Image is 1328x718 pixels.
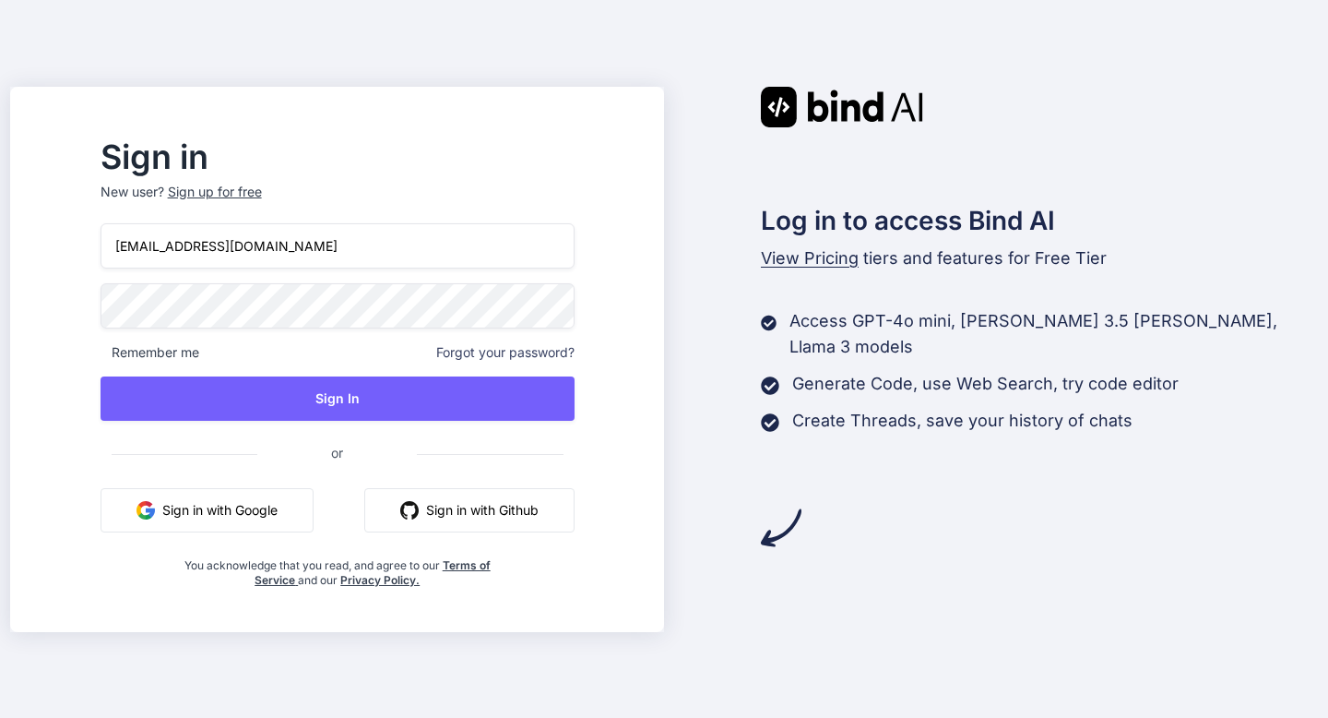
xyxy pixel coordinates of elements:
span: Forgot your password? [436,343,575,362]
button: Sign in with Github [364,488,575,533]
span: View Pricing [761,248,859,268]
p: New user? [101,183,575,223]
div: Sign up for free [168,183,262,201]
span: Remember me [101,343,199,362]
span: or [257,430,417,475]
p: Generate Code, use Web Search, try code editor [792,371,1179,397]
p: Create Threads, save your history of chats [792,408,1132,434]
a: Terms of Service [255,558,491,587]
a: Privacy Policy. [340,573,420,587]
p: Access GPT-4o mini, [PERSON_NAME] 3.5 [PERSON_NAME], Llama 3 models [789,308,1317,360]
div: You acknowledge that you read, and agree to our and our [179,547,495,588]
h2: Log in to access Bind AI [761,201,1318,240]
img: github [400,501,419,520]
h2: Sign in [101,142,575,172]
button: Sign In [101,377,575,421]
button: Sign in with Google [101,488,314,533]
img: Bind AI logo [761,87,923,127]
img: google [136,501,155,520]
input: Login or Email [101,223,575,269]
p: tiers and features for Free Tier [761,245,1318,271]
img: arrow [761,508,801,548]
